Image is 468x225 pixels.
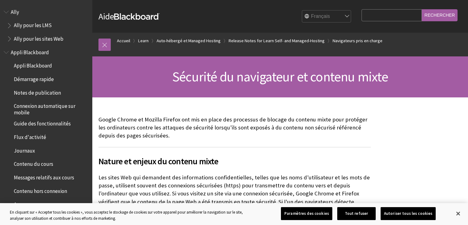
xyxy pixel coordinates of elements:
a: Learn [138,37,149,45]
input: Rechercher [422,9,458,21]
a: Auto-hébergé et Managed Hosting [157,37,221,45]
button: Fermer [451,207,465,220]
span: Annonces [14,199,35,208]
button: Paramètres des cookies [281,207,332,220]
span: Contenu du cours [14,159,53,167]
strong: Blackboard [114,13,160,20]
p: Google Chrome et Mozilla Firefox ont mis en place des processus de blocage du contenu mixte pour ... [98,116,371,140]
nav: Book outline for Anthology Ally Help [4,7,89,44]
span: Démarrage rapide [14,74,54,82]
a: Release Notes for Learn Self- and Managed-Hosting [229,37,325,45]
span: Notes de publication [14,88,61,96]
span: Ally pour les LMS [14,20,52,29]
span: Contenu hors connexion [14,186,67,194]
span: Guide des fonctionnalités [14,119,71,127]
span: Ally [11,7,19,15]
select: Site Language Selector [302,10,351,23]
span: Sécurité du navigateur et contenu mixte [172,68,388,85]
span: Appli Blackboard [11,47,49,55]
a: Navigateurs pris en charge [333,37,382,45]
div: En cliquant sur « Accepter tous les cookies », vous acceptez le stockage de cookies sur votre app... [10,209,258,221]
span: Appli Blackboard [14,61,52,69]
a: AideBlackboard [98,11,160,22]
h2: Nature et enjeux du contenu mixte [98,147,371,168]
a: Accueil [117,37,130,45]
button: Autoriser tous les cookies [381,207,436,220]
span: Ally pour les sites Web [14,34,63,42]
span: Messages relatifs aux cours [14,172,74,181]
button: Tout refuser [337,207,376,220]
span: Connexion automatique sur mobile [14,101,88,116]
span: Journaux [14,145,35,154]
span: Flux d'activité [14,132,46,140]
